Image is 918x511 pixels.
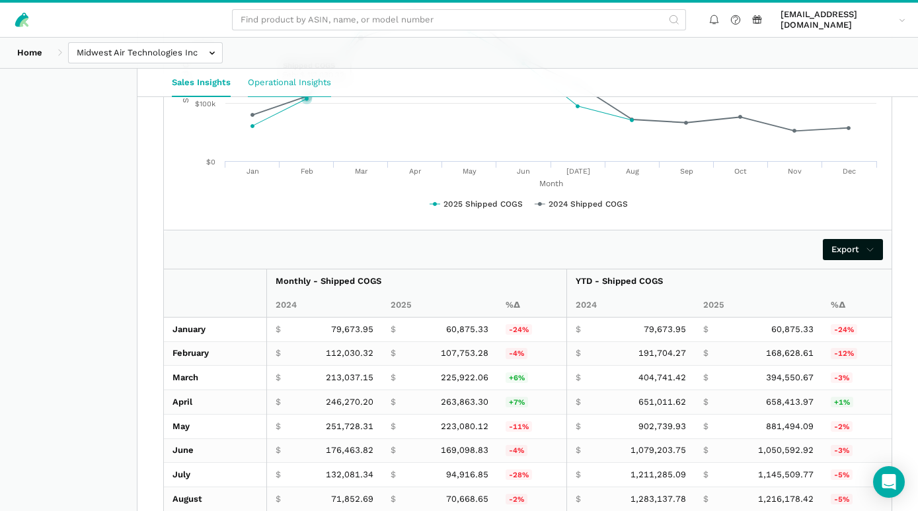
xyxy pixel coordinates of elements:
[703,372,708,383] span: $
[781,9,894,31] span: [EMAIL_ADDRESS][DOMAIN_NAME]
[276,372,281,383] span: $
[301,167,313,176] text: Feb
[576,494,581,504] span: $
[576,372,581,383] span: $
[164,341,266,366] td: February
[517,167,530,176] text: Jun
[626,167,639,176] text: Aug
[326,445,373,456] span: 176,463.82
[631,494,686,504] span: 1,283,137.78
[766,397,814,407] span: 658,413.97
[391,348,396,358] span: $
[703,469,708,480] span: $
[566,293,695,317] th: 2024 YTD - Shipped COGS
[831,494,853,504] span: -5%
[506,494,527,504] span: -2%
[566,167,590,176] text: [DATE]
[441,372,488,383] span: 225,922.06
[506,469,532,480] span: -28%
[276,324,281,335] span: $
[831,445,853,456] span: -3%
[506,324,532,335] span: -24%
[9,42,51,64] a: Home
[703,324,708,335] span: $
[644,324,686,335] span: 79,673.95
[638,397,686,407] span: 651,011.62
[195,100,215,108] text: $100k
[506,372,528,383] span: +6%
[276,421,281,432] span: $
[164,366,266,390] td: March
[441,348,488,358] span: 107,753.28
[331,494,373,504] span: 71,852.69
[734,167,747,176] text: Oct
[506,348,527,358] span: -4%
[441,445,488,456] span: 169,098.83
[831,397,853,407] span: +1%
[638,421,686,432] span: 902,739.93
[164,438,266,463] td: June
[276,494,281,504] span: $
[703,445,708,456] span: $
[446,494,488,504] span: 70,668.65
[758,469,814,480] span: 1,145,509.77
[497,293,566,317] th: 2024/2025 Monthly - Shipped COGS % Change
[164,390,266,415] td: April
[409,167,422,176] text: Apr
[247,167,259,176] text: Jan
[843,167,856,176] text: Dec
[539,179,563,188] tspan: Month
[326,348,373,358] span: 112,030.32
[276,348,281,358] span: $
[638,372,686,383] span: 404,741.42
[181,46,190,103] tspan: Shipped COGS
[463,167,477,176] text: May
[164,463,266,487] td: July
[441,421,488,432] span: 223,080.12
[873,466,905,498] div: Open Intercom Messenger
[391,445,396,456] span: $
[777,7,910,33] a: [EMAIL_ADDRESS][DOMAIN_NAME]
[446,469,488,480] span: 94,916.85
[68,42,223,64] input: Midwest Air Technologies Inc
[823,239,883,261] a: Export
[355,167,368,176] text: Mar
[266,293,382,317] th: 2024 Monthly - Shipped COGS
[576,421,581,432] span: $
[549,199,628,209] tspan: 2024 Shipped COGS
[326,469,373,480] span: 132,081.34
[576,445,581,456] span: $
[576,469,581,480] span: $
[576,397,581,407] span: $
[443,199,523,209] tspan: 2025 Shipped COGS
[831,243,874,256] span: Export
[695,293,822,317] th: 2025 YTD - Shipped COGS
[276,469,281,480] span: $
[276,276,381,286] strong: Monthly - Shipped COGS
[326,397,373,407] span: 246,270.20
[638,348,686,358] span: 191,704.27
[163,69,239,96] a: Sales Insights
[831,324,857,335] span: -24%
[766,421,814,432] span: 881,494.09
[391,372,396,383] span: $
[766,348,814,358] span: 168,628.61
[631,469,686,480] span: 1,211,285.09
[703,494,708,504] span: $
[766,372,814,383] span: 394,550.67
[576,324,581,335] span: $
[331,324,373,335] span: 79,673.95
[680,167,693,176] text: Sep
[391,324,396,335] span: $
[391,421,396,432] span: $
[631,445,686,456] span: 1,079,203.75
[391,469,396,480] span: $
[506,397,528,407] span: +7%
[164,317,266,341] td: January
[703,397,708,407] span: $
[391,494,396,504] span: $
[831,348,857,358] span: -12%
[758,445,814,456] span: 1,050,592.92
[232,9,686,31] input: Find product by ASIN, name, or model number
[326,421,373,432] span: 251,728.31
